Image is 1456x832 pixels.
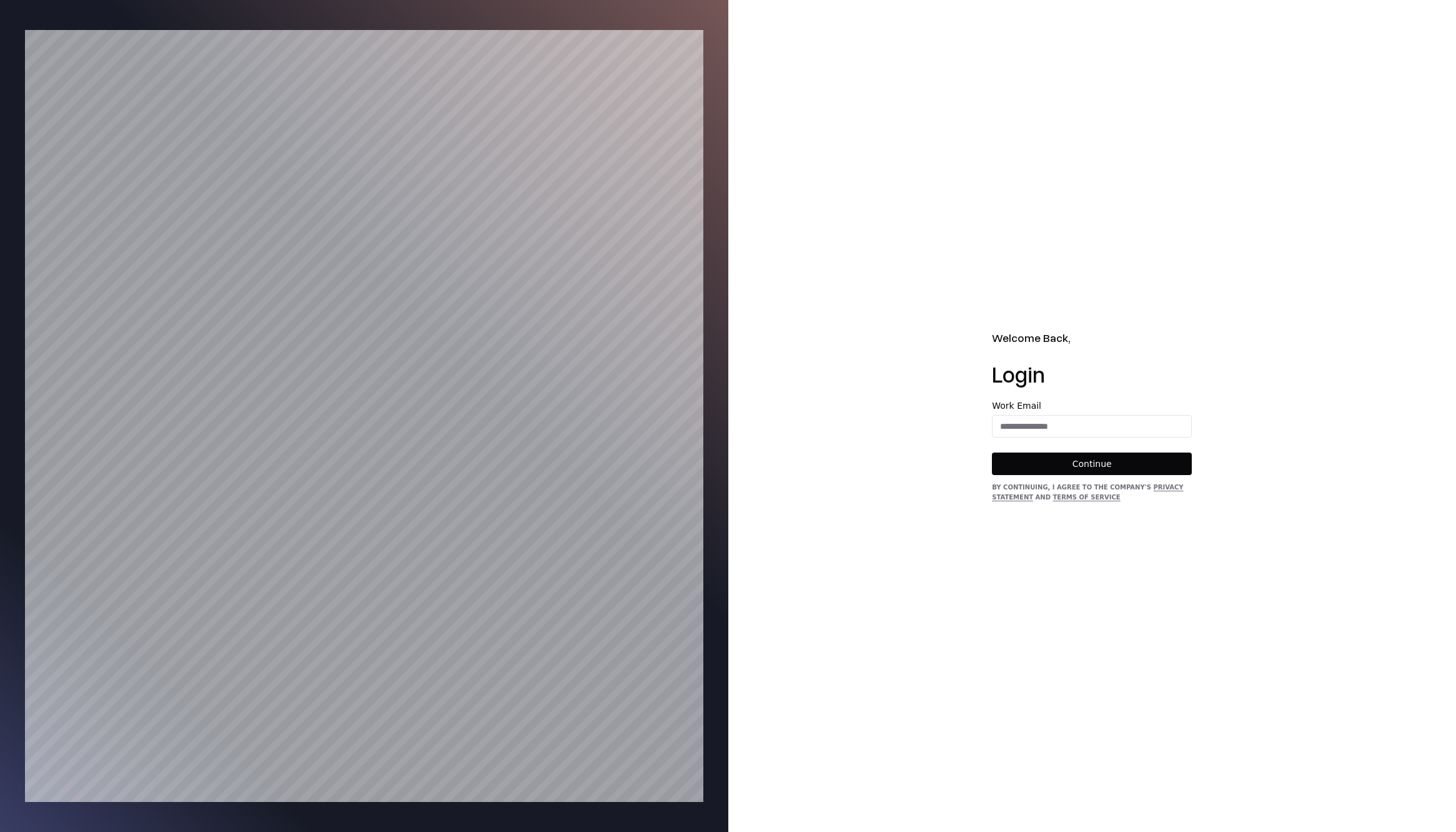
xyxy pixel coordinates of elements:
[992,361,1192,386] h1: Login
[1052,494,1120,501] a: Terms of Service
[992,329,1192,346] h2: Welcome Back,
[992,453,1192,475] button: Continue
[992,401,1192,410] label: Work Email
[992,484,1183,501] a: Privacy Statement
[992,483,1192,503] div: By continuing, I agree to the Company's and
